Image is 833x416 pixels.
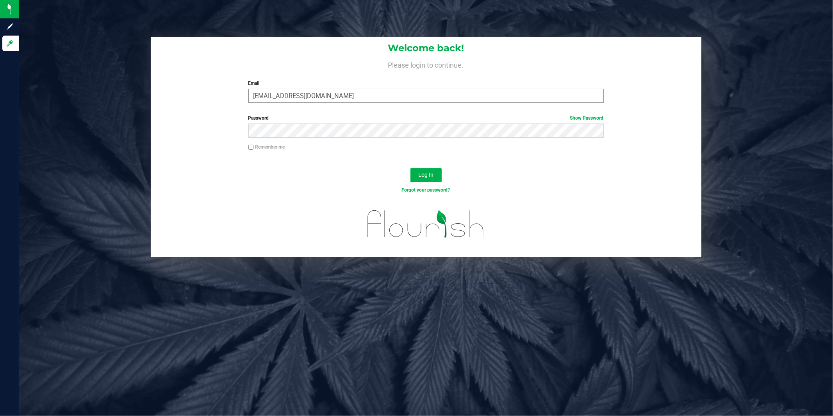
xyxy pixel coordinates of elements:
a: Forgot your password? [402,187,450,193]
label: Remember me [248,143,285,151]
label: Email [248,80,604,87]
span: Log In [418,172,433,178]
input: Remember me [248,145,254,150]
a: Show Password [570,115,604,121]
span: Password [248,115,269,121]
inline-svg: Sign up [6,23,14,30]
inline-svg: Log in [6,39,14,47]
h1: Welcome back! [151,43,701,53]
h4: Please login to continue. [151,59,701,69]
img: flourish_logo.svg [357,202,495,246]
button: Log In [410,168,442,182]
